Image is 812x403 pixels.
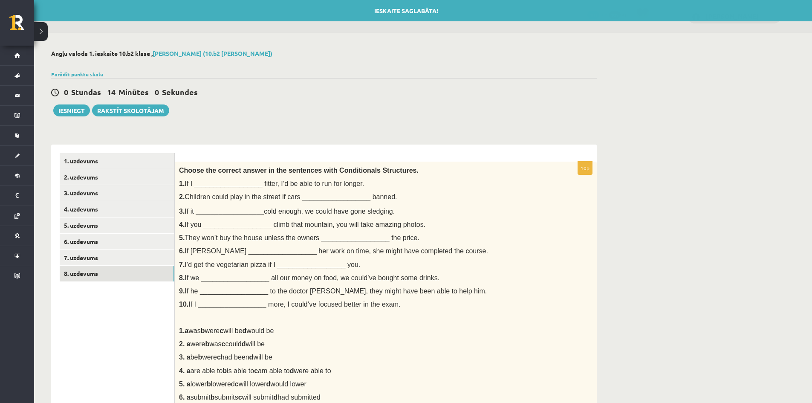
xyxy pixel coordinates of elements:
[191,340,265,348] span: were was could will be
[60,266,174,281] a: 8. uzdevums
[53,104,90,116] button: Iesniegt
[217,354,221,361] b: c
[578,161,592,175] p: 10p
[205,340,209,348] b: b
[60,201,174,217] a: 4. uzdevums
[185,261,360,268] span: I’d get the vegetarian pizza if I __________________ you.
[179,354,191,361] span: 3. a
[107,87,116,97] span: 14
[51,50,597,57] h2: Angļu valoda 1. ieskaite 10.b2 klase ,
[254,367,258,374] b: c
[185,208,264,215] span: If it __________________
[223,367,227,374] b: b
[242,340,246,348] b: d
[188,327,274,334] span: was were will be would be
[185,327,188,334] span: a
[60,169,174,185] a: 2. uzdevums
[179,274,185,281] span: 8.
[198,354,202,361] b: b
[191,394,321,401] span: submit submits will submit had submitted
[64,87,68,97] span: 0
[60,250,174,266] a: 7. uzdevums
[51,71,103,78] a: Parādīt punktu skalu
[60,185,174,201] a: 3. uzdevums
[201,327,205,334] b: b
[235,380,239,388] b: c
[273,394,277,401] b: d
[118,87,149,97] span: Minūtes
[153,49,272,57] a: [PERSON_NAME] (10.b2 [PERSON_NAME])
[191,354,272,361] span: be were had been will be
[179,340,191,348] span: 2. a
[185,247,488,255] span: If [PERSON_NAME] __________________ her work on time, she might have completed the course.
[185,180,364,187] span: If I __________________ fitter, I’d be able to run for longer.
[71,87,101,97] span: Stundas
[179,234,185,241] span: 5.
[179,380,191,388] span: 5. a
[185,193,397,200] span: Children could play in the street if cars __________________ banned.
[222,340,225,348] b: c
[207,380,211,388] b: b
[191,380,306,388] span: lower lowered will lower would lower
[155,87,159,97] span: 0
[301,208,395,215] span: , we could have gone sledging.
[162,87,198,97] span: Sekundes
[9,15,34,36] a: Rīgas 1. Tālmācības vidusskola
[179,301,188,308] span: 10.
[60,217,174,233] a: 5. uzdevums
[220,327,223,334] b: c
[179,261,185,268] span: 7.
[179,208,185,215] span: 3.
[290,367,294,374] b: d
[179,193,185,200] span: 2.
[185,234,419,241] span: They won’t buy the house unless the owners __________________ the price.
[60,234,174,249] a: 6. uzdevums
[238,394,242,401] b: c
[266,380,271,388] b: d
[243,327,247,334] b: d
[211,394,215,401] b: b
[264,208,301,215] span: cold enough
[185,221,425,228] span: If you __________________ climb that mountain, you will take amazing photos.
[191,367,331,374] span: are able to is able to am able to were able to
[179,394,191,401] span: 6. a
[185,287,487,295] span: If he __________________ to the doctor [PERSON_NAME], they might have been able to help him.
[60,153,174,169] a: 1. uzdevums
[188,301,400,308] span: If I __________________ more, I could’ve focused better in the exam.
[179,327,185,334] span: 1.
[249,354,254,361] b: d
[179,367,191,374] span: 4. a
[185,274,439,281] span: If we __________________ all our money on food, we could’ve bought some drinks.
[179,221,185,228] span: 4.
[179,247,185,255] span: 6.
[179,287,185,295] span: 9.
[179,167,419,174] span: Choose the correct answer in the sentences with Conditionals Structures.
[179,180,185,187] span: 1.
[92,104,169,116] a: Rakstīt skolotājam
